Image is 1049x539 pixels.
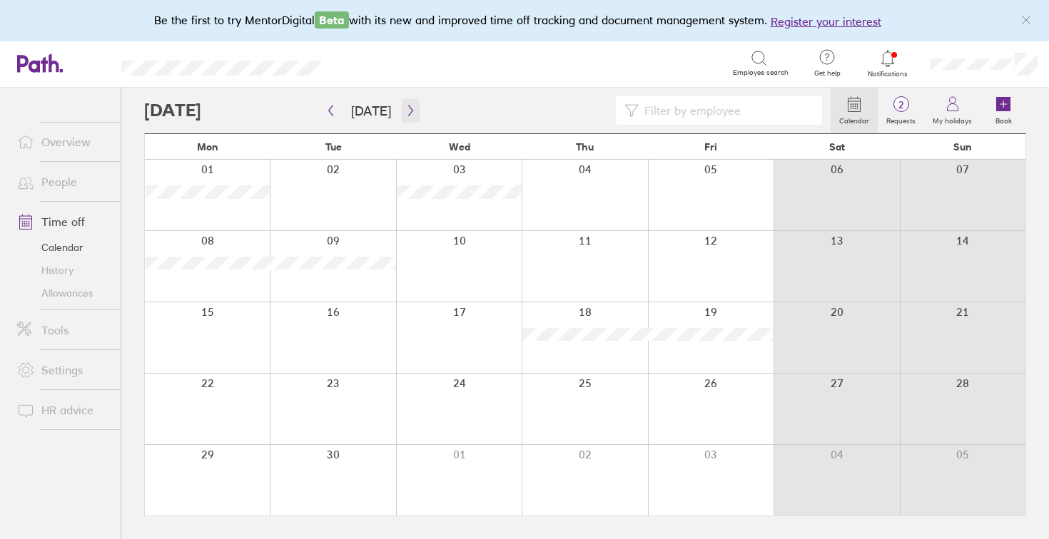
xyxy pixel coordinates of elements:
[733,68,789,77] span: Employee search
[6,356,121,384] a: Settings
[878,113,924,125] label: Requests
[831,113,878,125] label: Calendar
[878,88,924,133] a: 2Requests
[576,141,594,153] span: Thu
[6,236,121,259] a: Calendar
[449,141,470,153] span: Wed
[980,88,1026,133] a: Book
[6,168,121,196] a: People
[924,88,980,133] a: My holidays
[315,11,349,29] span: Beta
[831,88,878,133] a: Calendar
[639,97,814,124] input: Filter by employee
[804,69,851,78] span: Get help
[154,11,896,30] div: Be the first to try MentorDigital with its new and improved time off tracking and document manage...
[340,99,402,123] button: [DATE]
[6,259,121,282] a: History
[771,13,881,30] button: Register your interest
[953,141,972,153] span: Sun
[878,99,924,111] span: 2
[6,316,121,344] a: Tools
[6,396,121,424] a: HR advice
[865,70,911,78] span: Notifications
[6,207,121,236] a: Time off
[924,113,980,125] label: My holidays
[6,282,121,304] a: Allowances
[325,141,342,153] span: Tue
[987,113,1020,125] label: Book
[6,128,121,156] a: Overview
[829,141,845,153] span: Sat
[704,141,717,153] span: Fri
[197,141,218,153] span: Mon
[360,56,396,69] div: Search
[865,48,911,78] a: Notifications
